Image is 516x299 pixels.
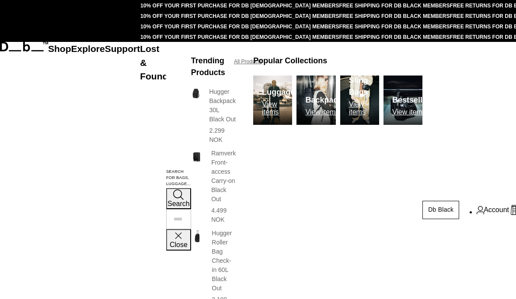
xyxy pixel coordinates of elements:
a: Account [477,205,509,215]
a: Db Backpacks View items [296,76,335,125]
a: Db Luggage View items [253,76,292,125]
img: Hugger Roller Bag Check-in 60L Black Out [191,229,203,244]
p: View items [262,100,295,116]
a: Support [105,44,140,54]
h3: Bestsellers [392,94,434,106]
a: All Products [234,58,262,65]
img: Ramverk Front-access Carry-on Black Out [191,149,202,164]
a: FREE SHIPPING FOR DB BLACK MEMBERS [339,24,450,30]
img: Db [384,76,422,125]
a: Db Bestsellers View items [384,76,422,125]
span: Close [170,241,188,248]
a: FREE SHIPPING FOR DB BLACK MEMBERS [339,3,450,9]
span: 2.299 NOK [209,127,224,143]
span: Account [484,205,509,215]
a: Hugger Backpack 30L Black Out Hugger Backpack 30L Black Out 2.299 NOK [191,87,236,144]
button: Search [166,188,191,209]
a: Lost & Found [140,44,168,81]
img: Db [296,76,335,125]
h3: Luggage [262,86,295,98]
p: View items [305,108,346,116]
h3: Popular Collections [253,55,327,67]
span: 4.499 NOK [211,207,227,223]
a: FREE SHIPPING FOR DB BLACK MEMBERS [339,13,450,19]
label: Search for Bags, Luggage... [166,169,191,187]
h3: Ramverk Front-access Carry-on Black Out [211,149,236,204]
a: 10% OFF YOUR FIRST PURCHASE FOR DB [DEMOGRAPHIC_DATA] MEMBERS [140,3,339,9]
span: Search [167,200,190,207]
img: Db [253,76,292,125]
h3: Backpacks [305,94,346,106]
p: View items [349,100,379,116]
a: Explore [71,44,105,54]
a: 10% OFF YOUR FIRST PURCHASE FOR DB [DEMOGRAPHIC_DATA] MEMBERS [140,13,339,19]
img: Hugger Backpack 30L Black Out [191,87,201,100]
a: 10% OFF YOUR FIRST PURCHASE FOR DB [DEMOGRAPHIC_DATA] MEMBERS [140,24,339,30]
p: View items [392,108,434,116]
a: Db Sling Bags View items [340,76,379,125]
h3: Trending Products [191,55,225,79]
h3: Hugger Roller Bag Check-in 60L Black Out [212,229,236,293]
h3: Hugger Backpack 30L Black Out [209,87,236,124]
a: Db Black [422,201,459,219]
a: Ramverk Front-access Carry-on Black Out Ramverk Front-access Carry-on Black Out 4.499 NOK [191,149,236,224]
a: FREE SHIPPING FOR DB BLACK MEMBERS [339,34,450,40]
a: Shop [48,44,71,54]
button: Close [166,229,191,250]
a: 10% OFF YOUR FIRST PURCHASE FOR DB [DEMOGRAPHIC_DATA] MEMBERS [140,34,339,40]
h3: Sling Bags [349,75,379,98]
